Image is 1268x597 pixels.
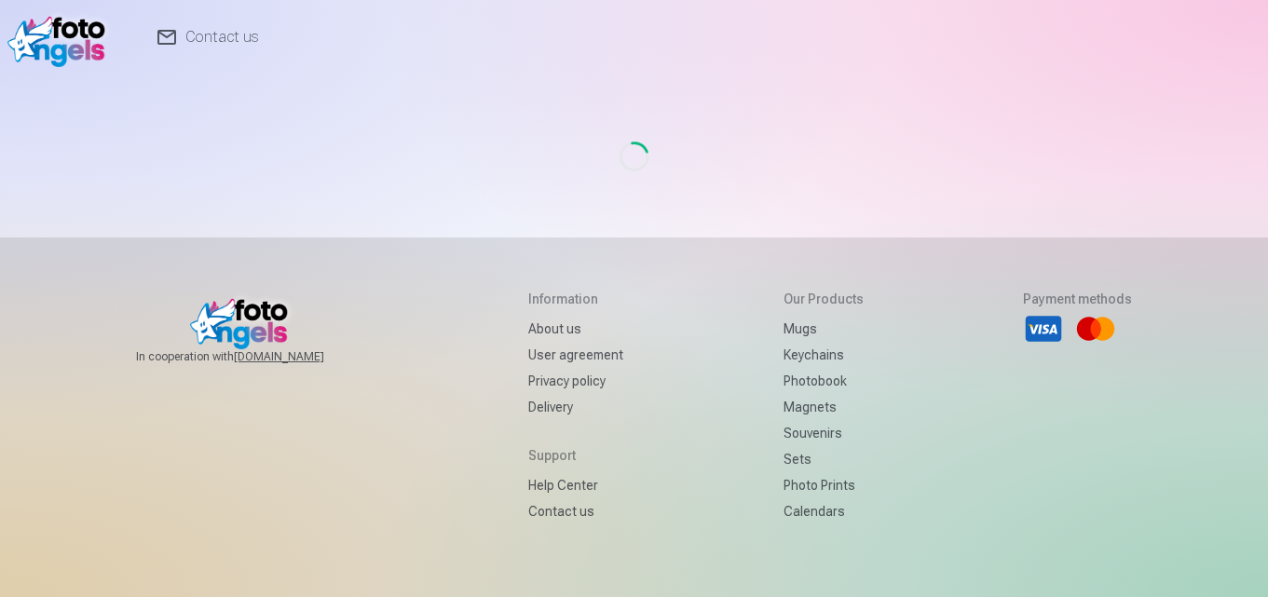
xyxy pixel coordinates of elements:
a: About us [528,316,623,342]
img: /fa1 [7,7,115,67]
a: Souvenirs [784,420,864,446]
a: Keychains [784,342,864,368]
a: Contact us [528,498,623,524]
a: Mugs [784,316,864,342]
a: Help Center [528,472,623,498]
a: Photobook [784,368,864,394]
a: User agreement [528,342,623,368]
h5: Support [528,446,623,465]
a: Sets [784,446,864,472]
h5: Information [528,290,623,308]
h5: Payment methods [1023,290,1132,308]
h5: Our products [784,290,864,308]
a: Magnets [784,394,864,420]
a: Photo prints [784,472,864,498]
li: Mastercard [1075,308,1116,349]
a: [DOMAIN_NAME] [234,349,369,364]
span: In cooperation with [136,349,369,364]
li: Visa [1023,308,1064,349]
a: Privacy policy [528,368,623,394]
a: Delivery [528,394,623,420]
a: Calendars [784,498,864,524]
